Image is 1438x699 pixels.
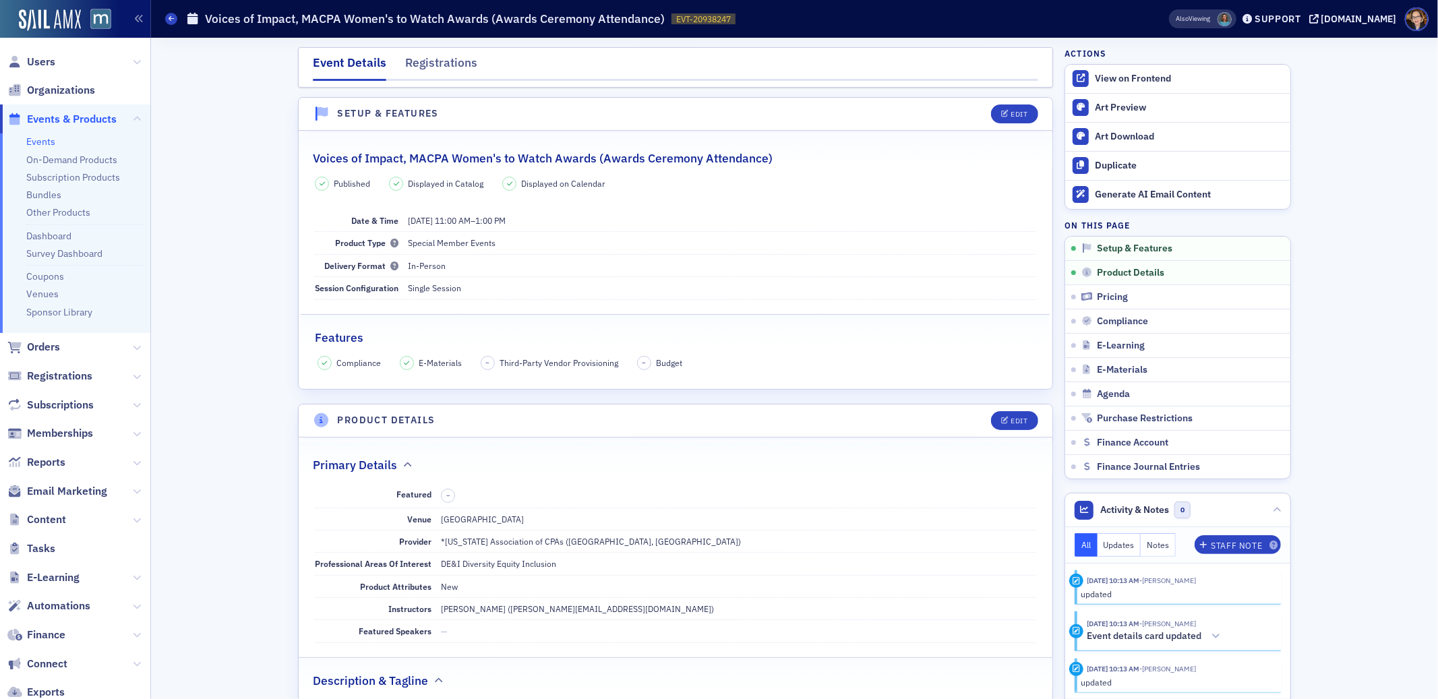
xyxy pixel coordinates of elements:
a: Tasks [7,541,55,556]
a: Subscription Products [26,171,120,183]
div: updated [1081,676,1272,688]
a: Sponsor Library [26,306,92,318]
div: Duplicate [1095,160,1284,172]
span: Product Type [335,237,398,248]
span: Viewing [1176,14,1211,24]
span: Purchase Restrictions [1098,413,1193,425]
time: 1:00 PM [475,215,506,226]
span: EVT-20938247 [676,13,731,25]
h2: Voices of Impact, MACPA Women's to Watch Awards (Awards Ceremony Attendance) [313,150,773,167]
span: Displayed in Catalog [408,177,483,189]
span: Special Member Events [408,237,496,248]
span: [GEOGRAPHIC_DATA] [441,514,524,524]
span: Published [334,177,370,189]
img: SailAMX [90,9,111,30]
span: Tasks [27,541,55,556]
h4: On this page [1065,219,1291,231]
span: Meghan Will [1140,664,1197,673]
span: Single Session [408,282,461,293]
div: [DOMAIN_NAME] [1321,13,1397,25]
a: Content [7,512,66,527]
span: Session Configuration [315,282,398,293]
span: – [446,491,450,500]
span: Meghan Will [1140,619,1197,628]
span: Pricing [1098,291,1129,303]
div: Generate AI Email Content [1095,189,1284,201]
button: [DOMAIN_NAME] [1309,14,1402,24]
span: Subscriptions [27,398,94,413]
span: Registrations [27,369,92,384]
div: Edit [1011,111,1028,118]
a: Venues [26,288,59,300]
span: Orders [27,340,60,355]
div: Update [1069,662,1083,676]
span: Meghan Will [1140,576,1197,585]
a: E-Learning [7,570,80,585]
button: Updates [1098,533,1141,557]
a: Organizations [7,83,95,98]
span: Setup & Features [1098,243,1173,255]
a: Survey Dashboard [26,247,102,260]
a: View Homepage [81,9,111,32]
span: E-Materials [419,357,462,369]
span: 0 [1174,502,1191,518]
span: Product Details [1098,267,1165,279]
h2: Description & Tagline [313,672,428,690]
h4: Actions [1065,47,1106,59]
a: Other Products [26,206,90,218]
span: Compliance [1098,315,1149,328]
span: Memberships [27,426,93,441]
span: – [485,358,489,367]
span: Reports [27,455,65,470]
div: Also [1176,14,1189,23]
h2: Features [315,329,363,346]
div: [PERSON_NAME] ([PERSON_NAME][EMAIL_ADDRESS][DOMAIN_NAME]) [441,603,714,615]
span: – [642,358,646,367]
span: – [408,215,506,226]
span: Venue [407,514,431,524]
span: Provider [399,536,431,547]
button: Notes [1141,533,1176,557]
span: Profile [1405,7,1429,31]
span: Agenda [1098,388,1131,400]
a: Automations [7,599,90,613]
span: Instructors [388,603,431,614]
span: Finance Account [1098,437,1169,449]
span: Margaret DeRoose [1218,12,1232,26]
span: [DATE] [408,215,433,226]
a: Events [26,135,55,148]
a: Art Download [1065,122,1290,151]
a: On-Demand Products [26,154,117,166]
span: In-Person [408,260,446,271]
a: Connect [7,657,67,671]
h1: Voices of Impact, MACPA Women's to Watch Awards (Awards Ceremony Attendance) [205,11,665,27]
button: Edit [991,104,1038,123]
span: Activity & Notes [1101,503,1170,517]
span: E-Materials [1098,364,1148,376]
span: Finance [27,628,65,642]
a: Dashboard [26,230,71,242]
button: Event details card updated [1087,630,1226,644]
h5: Event details card updated [1087,630,1202,642]
a: SailAMX [19,9,81,31]
span: Compliance [336,357,381,369]
a: Users [7,55,55,69]
span: E-Learning [27,570,80,585]
div: updated [1081,588,1272,600]
div: Event Details [313,54,386,81]
a: Subscriptions [7,398,94,413]
button: All [1075,533,1098,557]
a: Memberships [7,426,93,441]
span: Budget [656,357,682,369]
span: — [441,626,448,636]
div: Art Download [1095,131,1284,143]
span: Finance Journal Entries [1098,461,1201,473]
a: Art Preview [1065,94,1290,122]
a: Reports [7,455,65,470]
div: Staff Note [1211,542,1263,549]
span: E-Learning [1098,340,1145,352]
span: Professional Areas Of Interest [315,558,431,569]
time: 11:00 AM [435,215,471,226]
a: Finance [7,628,65,642]
span: Connect [27,657,67,671]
